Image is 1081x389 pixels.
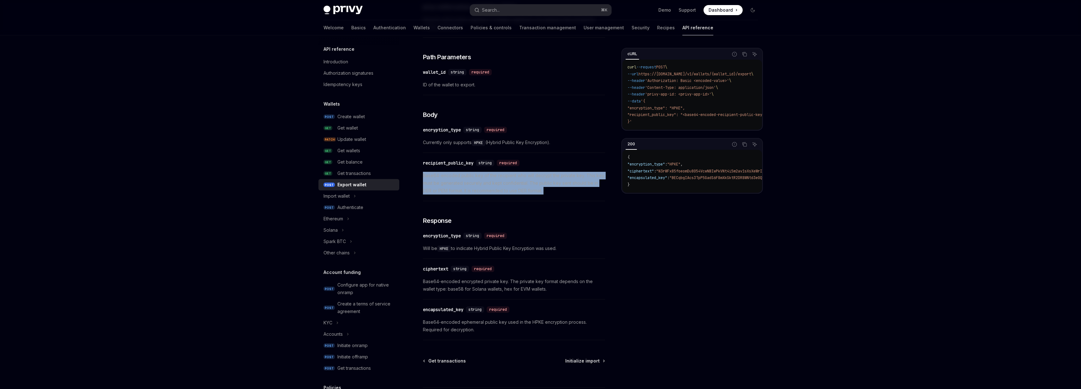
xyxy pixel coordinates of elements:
[324,45,354,53] h5: API reference
[482,6,500,14] div: Search...
[423,216,452,225] span: Response
[437,246,451,252] code: HPKE
[324,20,344,35] a: Welcome
[318,351,399,363] a: POSTInitiate offramp
[337,281,395,296] div: Configure app for native onramp
[413,20,430,35] a: Wallets
[324,319,332,327] div: KYC
[324,69,373,77] div: Authorization signatures
[337,353,368,361] div: Initiate offramp
[711,92,714,97] span: \
[751,50,759,58] button: Ask AI
[519,20,576,35] a: Transaction management
[627,78,645,83] span: --header
[318,279,399,298] a: POSTConfigure app for native onramp
[470,4,611,16] button: Open search
[729,78,731,83] span: \
[318,236,399,247] button: Toggle Spark BTC section
[324,269,361,276] h5: Account funding
[423,81,605,89] span: ID of the wallet to export.
[324,137,336,142] span: PATCH
[751,72,753,77] span: \
[324,148,332,153] span: GET
[423,318,605,334] span: Base64-encoded ephemeral public key used in the HPKE encryption process. Required for decryption.
[466,127,479,132] span: string
[627,72,639,77] span: --url
[337,364,371,372] div: Get transactions
[469,69,492,75] div: required
[497,160,520,166] div: required
[318,111,399,122] a: POSTCreate wallet
[645,85,716,90] span: 'Content-Type: application/json'
[318,317,399,328] button: Toggle KYC section
[337,342,368,349] div: Initiate onramp
[423,172,605,194] span: Base64-encoded public key of the recipient who will decrypt the private key. This key must be gen...
[324,205,335,210] span: POST
[324,81,362,88] div: Idempotency keys
[423,127,461,133] div: encryption_type
[318,168,399,179] a: GETGet transactions
[318,202,399,213] a: POSTAuthenticate
[437,20,463,35] a: Connectors
[337,158,363,166] div: Get balance
[704,5,743,15] a: Dashboard
[324,114,335,119] span: POST
[730,50,739,58] button: Report incorrect code
[423,278,605,293] span: Base64-encoded encrypted private key. The private key format depends on the wallet type: base58 f...
[641,99,645,104] span: '{
[318,79,399,90] a: Idempotency keys
[324,160,332,165] span: GET
[324,305,335,310] span: POST
[337,113,365,120] div: Create wallet
[740,50,749,58] button: Copy the contents from the code block
[740,140,749,148] button: Copy the contents from the code block
[709,7,733,13] span: Dashboard
[318,340,399,351] a: POSTInitiate onramp
[423,233,461,239] div: encryption_type
[658,7,671,13] a: Demo
[478,160,492,165] span: string
[318,56,399,67] a: Introduction
[318,213,399,224] button: Toggle Ethereum section
[472,266,494,272] div: required
[423,53,471,61] span: Path Parameters
[324,343,335,348] span: POST
[471,20,512,35] a: Policies & controls
[636,65,656,70] span: --request
[645,78,729,83] span: 'Authorization: Basic <encoded-value>'
[626,50,639,58] div: cURL
[424,358,466,364] a: Get transactions
[627,99,641,104] span: --data
[667,162,680,167] span: "HPKE"
[324,238,346,245] div: Spark BTC
[657,20,675,35] a: Recipes
[318,190,399,202] button: Toggle Import wallet section
[428,358,466,364] span: Get transactions
[337,300,395,315] div: Create a terms of service agreement
[565,358,600,364] span: Initialize import
[601,8,608,13] span: ⌘ K
[337,181,366,189] div: Export wallet
[318,145,399,156] a: GETGet wallets
[337,170,371,177] div: Get transactions
[682,20,713,35] a: API reference
[487,306,509,313] div: required
[654,169,656,174] span: :
[645,92,711,97] span: 'privy-app-id: <privy-app-id>'
[665,65,667,70] span: \
[627,182,630,187] span: }
[318,363,399,374] a: POSTGet transactions
[627,65,636,70] span: curl
[669,175,868,180] span: "BECqbgIAcs3TpP5GadS6F8mXkSktR2DR8WNtd3e0Qcy7PpoRHEygpzjFWttntS+SEM3VSr4Thewh18ZP9chseLE="
[373,20,406,35] a: Authentication
[318,224,399,236] button: Toggle Solana section
[324,183,335,187] span: POST
[423,160,473,166] div: recipient_public_key
[639,72,751,77] span: https://[DOMAIN_NAME]/v1/wallets/{wallet_id}/export
[472,140,485,146] code: HPKE
[466,233,479,238] span: string
[324,215,343,223] div: Ethereum
[324,6,363,15] img: dark logo
[324,126,332,131] span: GET
[318,122,399,134] a: GETGet wallet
